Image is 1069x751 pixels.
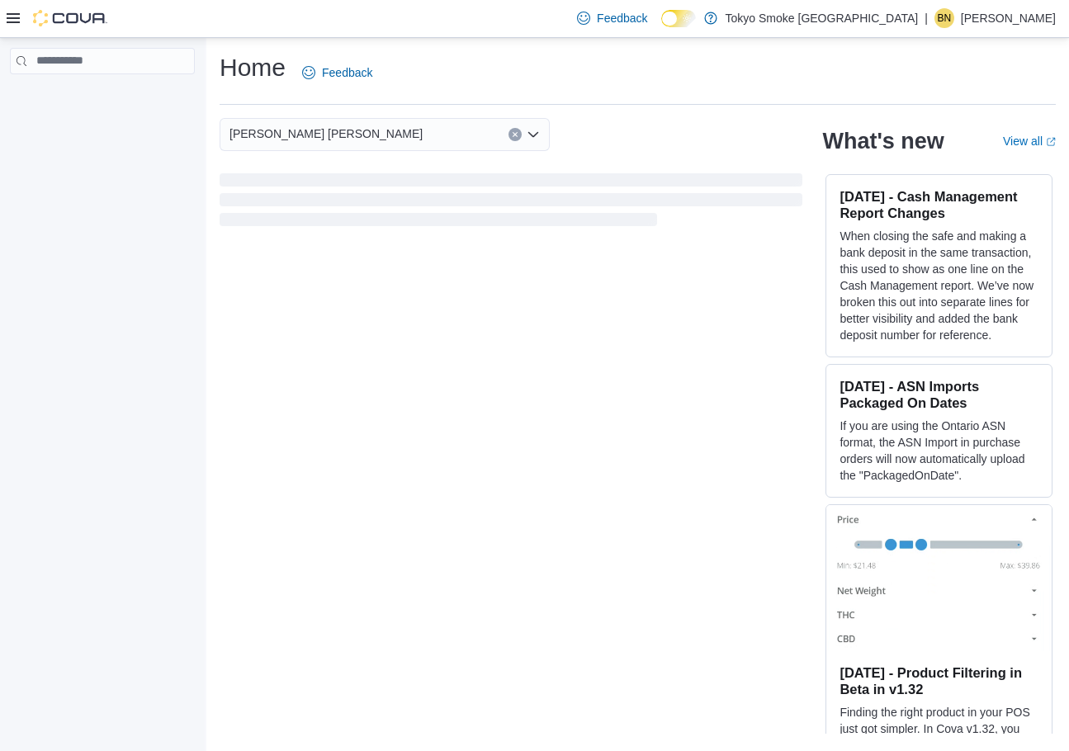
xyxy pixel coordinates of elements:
h3: [DATE] - ASN Imports Packaged On Dates [840,378,1038,411]
span: Feedback [322,64,372,81]
p: [PERSON_NAME] [961,8,1056,28]
p: | [925,8,928,28]
a: View allExternal link [1003,135,1056,148]
p: If you are using the Ontario ASN format, the ASN Import in purchase orders will now automatically... [840,418,1038,484]
span: Dark Mode [661,27,662,28]
img: Cova [33,10,107,26]
p: Tokyo Smoke [GEOGRAPHIC_DATA] [726,8,919,28]
span: Loading [220,177,802,229]
button: Open list of options [527,128,540,141]
h3: [DATE] - Cash Management Report Changes [840,188,1038,221]
span: [PERSON_NAME] [PERSON_NAME] [229,124,423,144]
input: Dark Mode [661,10,696,27]
a: Feedback [296,56,379,89]
a: Feedback [570,2,654,35]
span: Feedback [597,10,647,26]
span: BN [938,8,952,28]
h3: [DATE] - Product Filtering in Beta in v1.32 [840,664,1038,697]
h1: Home [220,51,286,84]
div: Brianna Nesbitt [934,8,954,28]
h2: What's new [822,128,944,154]
svg: External link [1046,137,1056,147]
button: Clear input [508,128,522,141]
p: When closing the safe and making a bank deposit in the same transaction, this used to show as one... [840,228,1038,343]
nav: Complex example [10,78,195,117]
